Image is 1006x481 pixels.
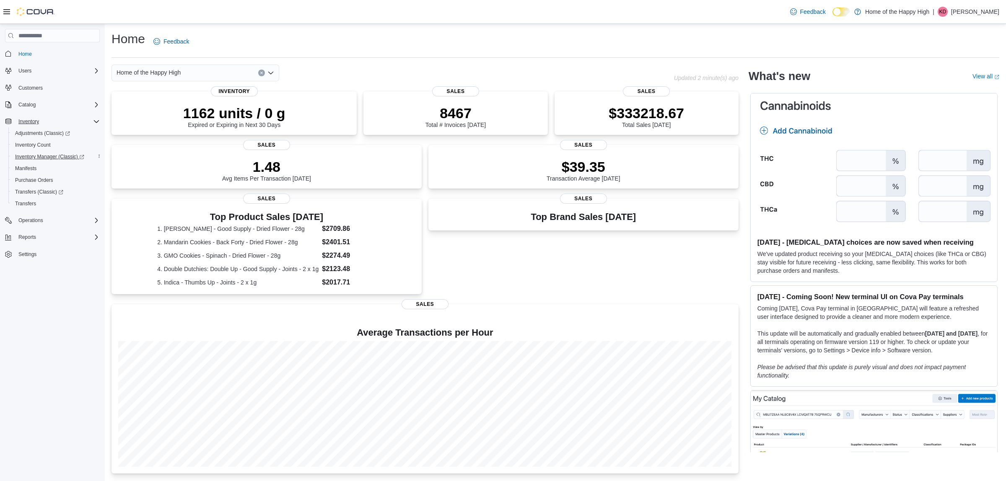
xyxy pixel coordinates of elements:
[15,66,35,76] button: Users
[425,105,486,122] p: 8467
[560,194,607,204] span: Sales
[547,158,620,182] div: Transaction Average [DATE]
[757,329,990,354] p: This update will be automatically and gradually enabled between , for all terminals operating on ...
[183,105,285,122] p: 1162 units / 0 g
[623,86,670,96] span: Sales
[994,75,999,80] svg: External link
[12,163,40,173] a: Manifests
[951,7,999,17] p: [PERSON_NAME]
[12,140,54,150] a: Inventory Count
[243,194,290,204] span: Sales
[15,189,63,195] span: Transfers (Classic)
[18,251,36,258] span: Settings
[2,116,103,127] button: Inventory
[5,44,100,282] nav: Complex example
[12,140,100,150] span: Inventory Count
[15,48,100,59] span: Home
[15,49,35,59] a: Home
[757,238,990,246] h3: [DATE] - [MEDICAL_DATA] choices are now saved when receiving
[933,7,934,17] p: |
[12,175,100,185] span: Purchase Orders
[609,105,684,128] div: Total Sales [DATE]
[15,116,100,127] span: Inventory
[2,82,103,94] button: Customers
[15,165,36,172] span: Manifests
[222,158,311,175] p: 1.48
[18,101,36,108] span: Catalog
[18,234,36,240] span: Reports
[157,265,319,273] dt: 4. Double Dutchies: Double Up - Good Supply - Joints - 2 x 1g
[674,75,739,81] p: Updated 2 minute(s) ago
[15,249,40,259] a: Settings
[18,118,39,125] span: Inventory
[531,212,636,222] h3: Top Brand Sales [DATE]
[8,127,103,139] a: Adjustments (Classic)
[157,225,319,233] dt: 1. [PERSON_NAME] - Good Supply - Dried Flower - 28g
[8,198,103,209] button: Transfers
[211,86,258,96] span: Inventory
[832,8,850,16] input: Dark Mode
[2,99,103,111] button: Catalog
[2,231,103,243] button: Reports
[2,65,103,77] button: Users
[757,250,990,275] p: We've updated product receiving so your [MEDICAL_DATA] choices (like THCa or CBG) stay visible fo...
[322,277,376,287] dd: $2017.71
[18,67,31,74] span: Users
[547,158,620,175] p: $39.35
[8,151,103,163] a: Inventory Manager (Classic)
[12,163,100,173] span: Manifests
[322,251,376,261] dd: $2274.49
[15,66,100,76] span: Users
[163,37,189,46] span: Feedback
[15,177,53,184] span: Purchase Orders
[8,139,103,151] button: Inventory Count
[757,364,966,379] em: Please be advised that this update is purely visual and does not impact payment functionality.
[757,304,990,321] p: Coming [DATE], Cova Pay terminal in [GEOGRAPHIC_DATA] will feature a refreshed user interface des...
[402,299,449,309] span: Sales
[150,33,192,50] a: Feedback
[15,100,100,110] span: Catalog
[183,105,285,128] div: Expired or Expiring in Next 30 Days
[972,73,999,80] a: View allExternal link
[432,86,479,96] span: Sales
[15,153,84,160] span: Inventory Manager (Classic)
[157,278,319,287] dt: 5. Indica - Thumbs Up - Joints - 2 x 1g
[938,7,948,17] div: Kevin Dubitz
[8,186,103,198] a: Transfers (Classic)
[118,328,732,338] h4: Average Transactions per Hour
[425,105,486,128] div: Total # Invoices [DATE]
[15,83,46,93] a: Customers
[787,3,829,20] a: Feedback
[8,163,103,174] button: Manifests
[18,85,43,91] span: Customers
[12,199,39,209] a: Transfers
[15,116,42,127] button: Inventory
[322,264,376,274] dd: $2123.48
[609,105,684,122] p: $333218.67
[15,215,100,225] span: Operations
[15,215,47,225] button: Operations
[939,7,946,17] span: KD
[15,249,100,259] span: Settings
[15,232,100,242] span: Reports
[17,8,54,16] img: Cova
[15,130,70,137] span: Adjustments (Classic)
[15,100,39,110] button: Catalog
[12,199,100,209] span: Transfers
[111,31,145,47] h1: Home
[12,187,67,197] a: Transfers (Classic)
[15,83,100,93] span: Customers
[15,142,51,148] span: Inventory Count
[157,251,319,260] dt: 3. GMO Cookies - Spinach - Dried Flower - 28g
[12,152,100,162] span: Inventory Manager (Classic)
[12,175,57,185] a: Purchase Orders
[157,212,376,222] h3: Top Product Sales [DATE]
[15,200,36,207] span: Transfers
[15,232,39,242] button: Reports
[865,7,929,17] p: Home of the Happy High
[12,128,100,138] span: Adjustments (Classic)
[222,158,311,182] div: Avg Items Per Transaction [DATE]
[757,292,990,301] h3: [DATE] - Coming Soon! New terminal UI on Cova Pay terminals
[258,70,265,76] button: Clear input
